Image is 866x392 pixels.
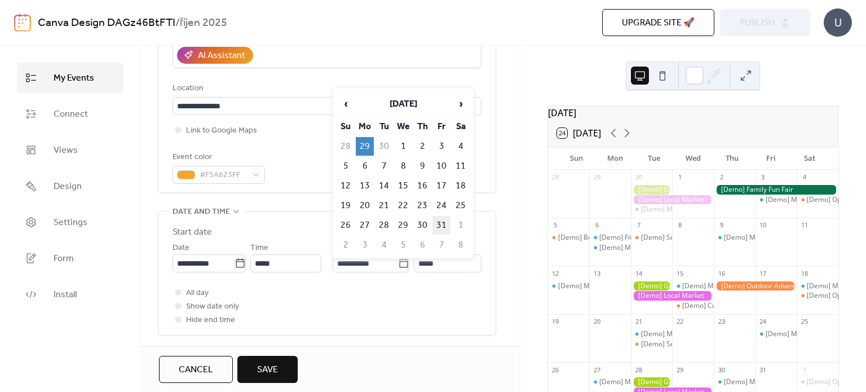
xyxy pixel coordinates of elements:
div: 1 [800,365,808,374]
div: 30 [634,173,643,182]
span: Link to Google Maps [186,124,257,138]
div: [Demo] Morning Yoga Bliss [589,243,631,253]
div: [Demo] Fitness Bootcamp [589,233,631,243]
td: 1 [394,137,412,156]
div: Sat [790,147,829,170]
div: [Demo] Morning Yoga Bliss [724,377,810,387]
td: 5 [394,236,412,254]
div: [Demo] Morning Yoga Bliss [755,329,797,339]
div: 9 [717,221,726,230]
div: [Demo] Morning Yoga Bliss [548,281,590,291]
span: Date and time [173,205,230,219]
span: Date [173,241,189,255]
span: Form [54,252,74,266]
div: [Demo] Morning Yoga Bliss [797,281,838,291]
a: Connect [17,99,123,129]
div: 4 [800,173,808,182]
div: 17 [759,269,767,278]
div: Thu [713,147,752,170]
td: 9 [413,157,431,175]
button: Upgrade site 🚀 [602,9,714,36]
span: Connect [54,108,88,121]
div: 21 [634,318,643,326]
div: [Demo] Seniors' Social Tea [631,233,673,243]
div: 26 [551,365,560,374]
td: 28 [375,216,393,235]
td: 22 [394,196,412,215]
div: [Demo] Morning Yoga Bliss [766,195,851,205]
span: Cancel [179,363,213,377]
td: 17 [432,177,450,195]
a: Design [17,171,123,201]
div: 22 [675,318,684,326]
div: [Demo] Open Mic Night [797,195,838,205]
td: 31 [432,216,450,235]
div: [Demo] Morning Yoga Bliss [558,281,644,291]
div: 24 [759,318,767,326]
div: 30 [717,365,726,374]
div: [Demo] Local Market [631,291,714,301]
td: 1 [452,216,470,235]
td: 11 [452,157,470,175]
td: 10 [432,157,450,175]
div: [Demo] Morning Yoga Bliss [641,205,727,214]
a: Form [17,243,123,274]
th: Fr [432,117,450,136]
th: Tu [375,117,393,136]
td: 21 [375,196,393,215]
div: 16 [717,269,726,278]
span: Upgrade site 🚀 [622,16,695,30]
div: 5 [551,221,560,230]
div: 12 [551,269,560,278]
b: / [175,12,180,34]
div: [Demo] Seniors' Social Tea [631,340,673,349]
td: 3 [356,236,374,254]
div: [Demo] Book Club Gathering [548,233,590,243]
span: All day [186,287,209,300]
td: 15 [394,177,412,195]
span: › [452,93,469,115]
a: Settings [17,207,123,237]
span: Hide end time [186,314,235,327]
td: 4 [452,137,470,156]
span: #F5A623FF [200,169,247,182]
div: 11 [800,221,808,230]
th: Sa [452,117,470,136]
td: 27 [356,216,374,235]
div: [Demo] Book Club Gathering [558,233,648,243]
td: 6 [413,236,431,254]
td: 29 [394,216,412,235]
div: AI Assistant [198,49,245,63]
div: [Demo] Morning Yoga Bliss [766,329,851,339]
img: logo [14,14,31,32]
button: AI Assistant [177,47,253,64]
span: Install [54,288,77,302]
a: My Events [17,63,123,93]
div: 14 [634,269,643,278]
div: [Demo] Morning Yoga Bliss [631,329,673,339]
td: 18 [452,177,470,195]
div: [Demo] Seniors' Social Tea [641,340,726,349]
b: říjen 2025 [180,12,228,34]
div: Start date [173,226,212,239]
div: 20 [593,318,601,326]
td: 25 [452,196,470,215]
div: 31 [759,365,767,374]
div: [Demo] Morning Yoga Bliss [714,377,755,387]
div: [Demo] Morning Yoga Bliss [641,329,727,339]
td: 28 [337,137,355,156]
div: 19 [551,318,560,326]
a: Cancel [159,356,233,383]
td: 23 [413,196,431,215]
div: [Demo] Open Mic Night [797,377,838,387]
div: [Demo] Culinary Cooking Class [672,301,714,311]
div: [Demo] Seniors' Social Tea [641,233,726,243]
div: [Demo] Morning Yoga Bliss [724,233,810,243]
div: Sun [557,147,596,170]
div: [Demo] Morning Yoga Bliss [714,233,755,243]
td: 8 [394,157,412,175]
td: 16 [413,177,431,195]
div: 2 [717,173,726,182]
a: Install [17,279,123,310]
td: 24 [432,196,450,215]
